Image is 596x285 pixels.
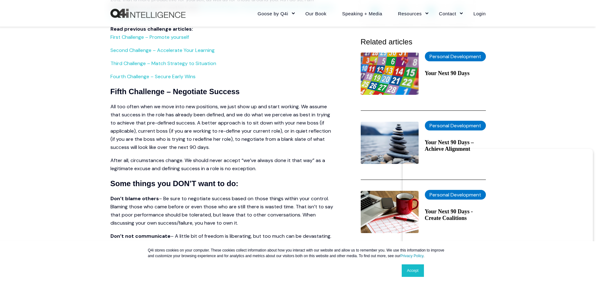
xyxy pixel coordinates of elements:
[361,53,419,95] img: Your Next 90 Days
[110,9,186,18] a: Back to Home
[110,156,336,173] p: After all, circumstances change. We should never accept “we’ve always done it that way” as a legi...
[110,195,336,227] p: – Be sure to negotiate success based on those things within your control. Blaming those who came ...
[148,247,448,259] p: Q4i stores cookies on your computer. These cookies collect information about how you interact wit...
[403,149,593,282] iframe: Popup CTA
[361,122,419,164] img: Your Next 90 Days – Achieve Alignment
[110,47,215,53] a: Second Challenge – Accelerate Your Learning
[425,70,486,77] a: Your Next 90 Days
[110,26,193,32] strong: Read previous challenge articles:
[425,121,486,130] label: Personal Development
[425,139,486,152] a: Your Next 90 Days – Achieve Alignment
[400,254,423,258] a: Privacy Policy
[110,233,171,239] strong: Don’t not communicate
[402,264,424,277] a: Accept
[110,73,196,80] a: Fourth Challenge – Secure Early Wins
[110,232,336,273] p: – A little bit of freedom is liberating, but too much can be devastating. Just because whomever y...
[110,178,336,190] h4: Some things you DON’T want to do:
[110,86,336,98] h4: Fifth Challenge – Negotiate Success
[361,191,419,233] img: Your Next 90 Days - Create Coalitions
[110,34,189,40] a: First Challenge – Promote yourself
[361,36,486,48] h3: Related articles
[110,60,216,67] a: Third Challenge – Match Strategy to Situation
[110,9,186,18] img: Q4intelligence, LLC logo
[425,52,486,61] label: Personal Development
[110,195,159,202] strong: Don’t blame others
[110,103,336,151] p: All too often when we move into new positions, we just show up and start working. We assume that ...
